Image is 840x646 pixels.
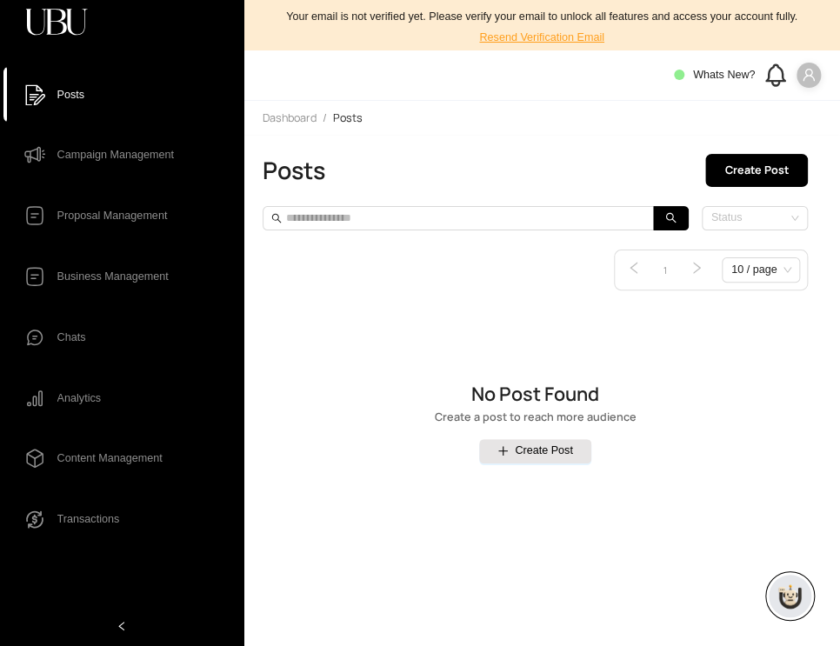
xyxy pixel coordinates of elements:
[653,257,678,283] li: 1
[479,439,592,464] button: Create Post
[467,26,617,51] button: Resend Verification Email
[774,580,805,611] img: chatboticon-C4A3G2IU.png
[57,322,86,353] span: Chats
[684,257,710,283] button: right
[622,257,647,283] button: left
[684,257,710,283] li: Next Page
[333,110,363,125] span: Posts
[57,443,163,474] span: Content Management
[57,200,168,231] span: Proposal Management
[57,139,174,170] span: Campaign Management
[57,383,101,414] span: Analytics
[435,384,637,403] span: No Post Found
[497,445,509,456] span: plus
[622,257,647,283] li: Previous Page
[725,162,789,179] span: Create Post
[627,261,641,275] span: left
[722,257,801,283] div: Page Size
[654,258,677,282] a: 1
[263,157,325,184] h2: Posts
[263,110,317,125] span: Dashboard
[515,443,573,460] span: Create Post
[802,68,816,82] span: user
[117,621,128,632] span: left
[665,212,677,223] span: search
[731,258,791,282] span: 10 / page
[254,9,830,51] div: Your email is not verified yet. Please verify your email to unlock all features and access your a...
[693,69,755,81] span: Whats New?
[57,261,169,292] span: Business Management
[435,412,637,423] span: Create a post to reach more audience
[57,79,85,110] span: Posts
[57,503,120,535] span: Transactions
[323,110,327,126] li: /
[271,213,283,224] span: search
[690,261,703,275] span: right
[479,30,604,47] span: Resend Verification Email
[705,154,808,187] button: Create Post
